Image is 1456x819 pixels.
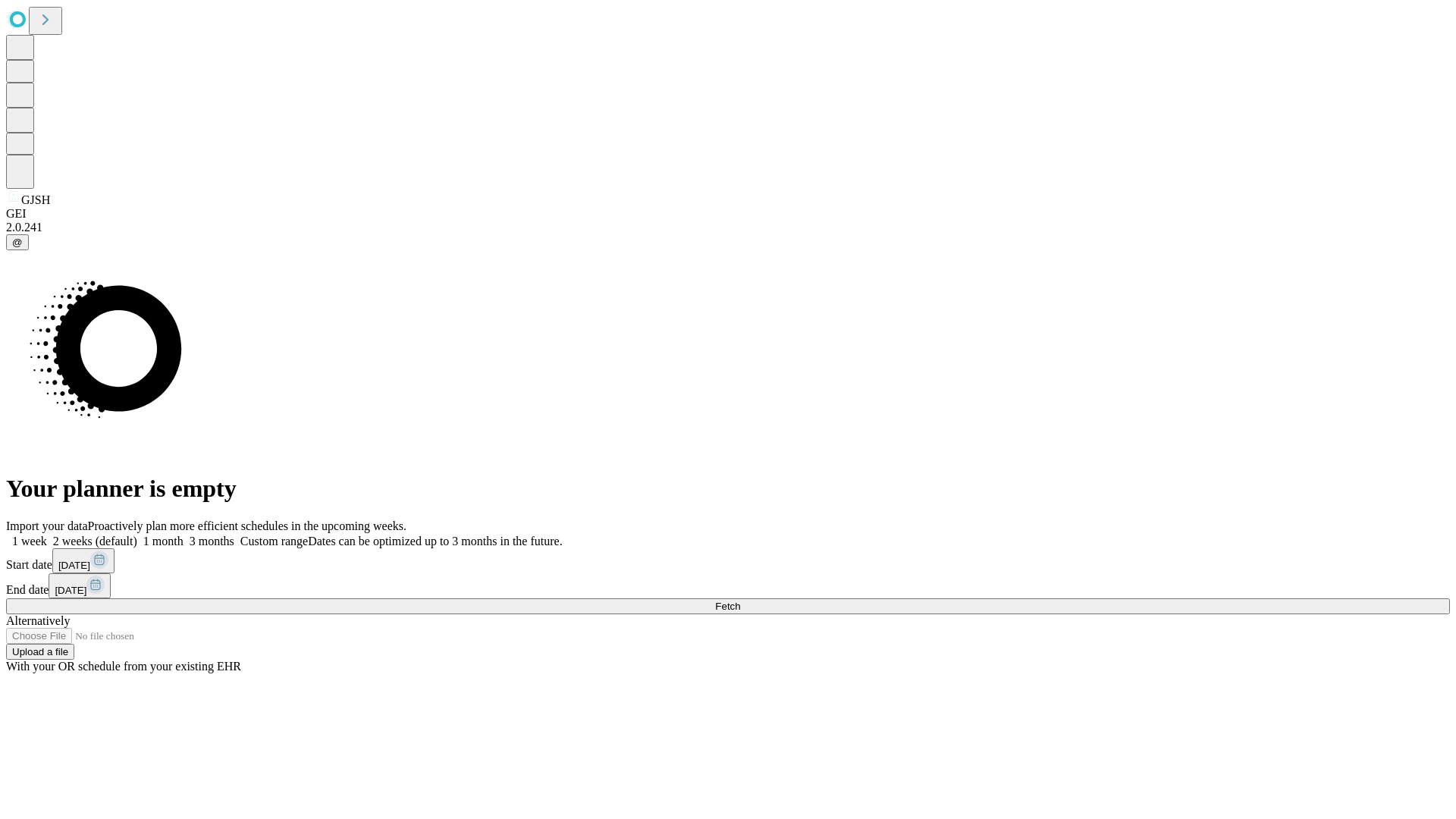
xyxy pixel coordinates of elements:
span: Fetch [715,601,740,612]
span: 2 weeks (default) [53,535,137,548]
span: 1 week [12,535,47,548]
button: @ [6,234,29,250]
span: GJSH [21,193,50,206]
div: 2.0.241 [6,221,1450,234]
span: Import your data [6,519,88,532]
span: 3 months [190,535,234,548]
button: Fetch [6,598,1450,614]
div: End date [6,573,1450,598]
div: Start date [6,548,1450,573]
div: GEI [6,207,1450,221]
span: Dates can be optimized up to 3 months in the future. [308,535,562,548]
span: With your OR schedule from your existing EHR [6,660,241,673]
span: 1 month [143,535,184,548]
span: Alternatively [6,614,70,627]
span: Proactively plan more efficient schedules in the upcoming weeks. [88,519,406,532]
button: [DATE] [52,548,115,573]
span: @ [12,237,23,248]
span: [DATE] [58,560,90,571]
button: Upload a file [6,644,74,660]
span: [DATE] [55,585,86,596]
h1: Your planner is empty [6,475,1450,503]
span: Custom range [240,535,308,548]
button: [DATE] [49,573,111,598]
